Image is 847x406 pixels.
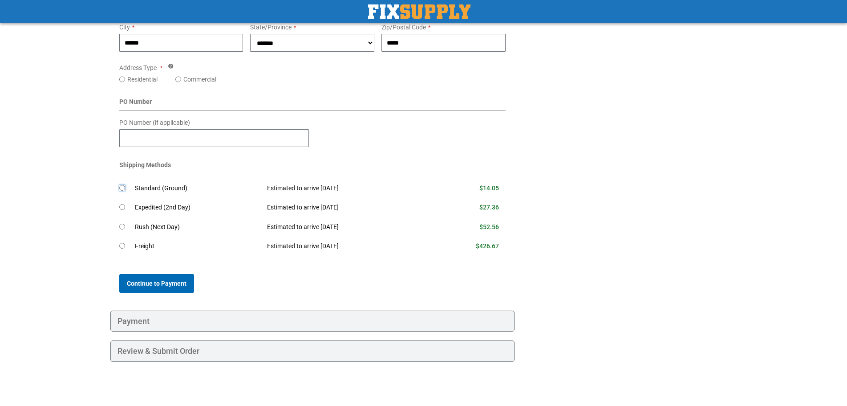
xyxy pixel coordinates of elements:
td: Expedited (2nd Day) [135,198,261,217]
span: State/Province [250,24,292,31]
button: Continue to Payment [119,274,194,293]
span: Zip/Postal Code [381,24,426,31]
td: Estimated to arrive [DATE] [260,179,432,198]
label: Residential [127,75,158,84]
td: Freight [135,237,261,256]
div: Review & Submit Order [110,340,515,362]
span: $14.05 [479,185,499,192]
td: Estimated to arrive [DATE] [260,237,432,256]
img: Fix Industrial Supply [368,4,470,19]
td: Standard (Ground) [135,179,261,198]
span: $426.67 [476,242,499,250]
span: Continue to Payment [127,280,186,287]
span: PO Number (if applicable) [119,119,190,126]
td: Estimated to arrive [DATE] [260,198,432,217]
span: City [119,24,130,31]
a: store logo [368,4,470,19]
span: $27.36 [479,204,499,211]
div: Shipping Methods [119,160,506,174]
div: PO Number [119,97,506,111]
td: Rush (Next Day) [135,217,261,237]
div: Payment [110,311,515,332]
span: Address Type [119,64,157,71]
td: Estimated to arrive [DATE] [260,217,432,237]
label: Commercial [183,75,216,84]
span: $52.56 [479,223,499,230]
